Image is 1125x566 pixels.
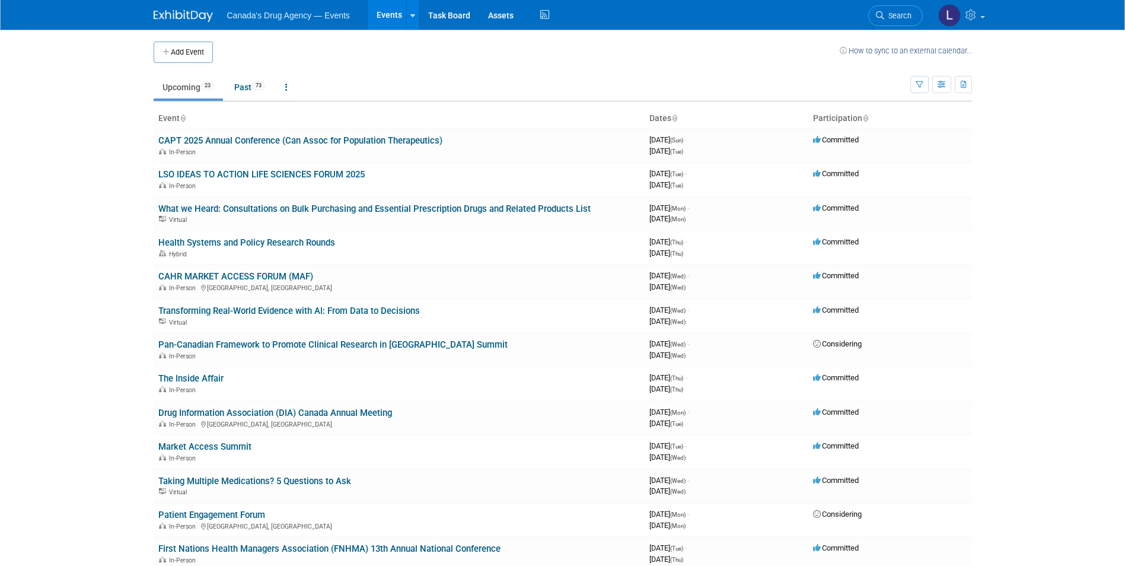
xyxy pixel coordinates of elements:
span: Committed [813,441,859,450]
span: [DATE] [649,476,689,485]
img: In-Person Event [159,454,166,460]
span: (Wed) [670,454,686,461]
span: (Mon) [670,523,686,529]
div: [GEOGRAPHIC_DATA], [GEOGRAPHIC_DATA] [158,521,640,530]
span: (Wed) [670,478,686,484]
span: (Tue) [670,148,683,155]
a: Market Access Summit [158,441,251,452]
span: Considering [813,510,862,519]
span: [DATE] [649,306,689,314]
span: In-Person [169,148,199,156]
a: Taking Multiple Medications? 5 Questions to Ask [158,476,351,486]
span: Committed [813,476,859,485]
span: (Tue) [670,443,683,450]
img: ExhibitDay [154,10,213,22]
img: In-Person Event [159,421,166,427]
span: [DATE] [649,521,686,530]
span: [DATE] [649,486,686,495]
span: Committed [813,237,859,246]
a: Transforming Real-World Evidence with AI: From Data to Decisions [158,306,420,316]
span: (Tue) [670,421,683,427]
span: 73 [252,81,265,90]
span: In-Person [169,352,199,360]
img: In-Person Event [159,386,166,392]
span: [DATE] [649,408,689,416]
span: (Wed) [670,352,686,359]
span: In-Person [169,386,199,394]
a: Sort by Event Name [180,113,186,123]
span: [DATE] [649,373,687,382]
span: (Wed) [670,341,686,348]
div: [GEOGRAPHIC_DATA], [GEOGRAPHIC_DATA] [158,282,640,292]
span: (Thu) [670,375,683,381]
span: (Tue) [670,545,683,552]
a: First Nations Health Managers Association (FNHMA) 13th Annual National Conference [158,543,501,554]
span: [DATE] [649,317,686,326]
th: Dates [645,109,808,129]
a: What we Heard: Consultations on Bulk Purchasing and Essential Prescription Drugs and Related Prod... [158,203,591,214]
span: (Mon) [670,205,686,212]
span: (Thu) [670,386,683,393]
span: - [687,408,689,416]
span: (Sun) [670,137,683,144]
span: - [685,237,687,246]
span: [DATE] [649,135,687,144]
span: - [687,510,689,519]
span: (Thu) [670,250,683,257]
span: Committed [813,271,859,280]
th: Event [154,109,645,129]
span: - [687,203,689,212]
img: Virtual Event [159,488,166,494]
img: In-Person Event [159,557,166,562]
span: [DATE] [649,339,689,348]
span: - [687,339,689,348]
span: 23 [201,81,214,90]
div: [GEOGRAPHIC_DATA], [GEOGRAPHIC_DATA] [158,419,640,428]
span: Virtual [169,319,190,326]
span: [DATE] [649,169,687,178]
img: Hybrid Event [159,250,166,256]
span: [DATE] [649,351,686,360]
img: Virtual Event [159,216,166,222]
span: In-Person [169,454,199,462]
span: [DATE] [649,441,687,450]
span: [DATE] [649,282,686,291]
span: Considering [813,339,862,348]
img: In-Person Event [159,284,166,290]
span: (Tue) [670,182,683,189]
img: In-Person Event [159,148,166,154]
span: (Thu) [670,557,683,563]
span: (Wed) [670,273,686,279]
span: - [685,373,687,382]
span: [DATE] [649,271,689,280]
span: - [685,441,687,450]
span: (Wed) [670,307,686,314]
span: [DATE] [649,419,683,428]
span: Search [884,11,912,20]
a: CAPT 2025 Annual Conference (Can Assoc for Population Therapeutics) [158,135,442,146]
a: Pan-Canadian Framework to Promote Clinical Research in [GEOGRAPHIC_DATA] Summit [158,339,508,350]
a: Sort by Start Date [671,113,677,123]
span: (Tue) [670,171,683,177]
a: The Inside Affair [158,373,224,384]
span: [DATE] [649,555,683,564]
a: Upcoming23 [154,76,223,98]
a: Past73 [225,76,274,98]
span: (Mon) [670,216,686,222]
span: [DATE] [649,510,689,519]
span: [DATE] [649,384,683,393]
span: In-Person [169,557,199,564]
a: Search [868,5,923,26]
span: Committed [813,373,859,382]
span: - [687,271,689,280]
img: In-Person Event [159,352,166,358]
th: Participation [808,109,972,129]
span: Committed [813,306,859,314]
span: (Thu) [670,239,683,246]
span: [DATE] [649,237,687,246]
span: [DATE] [649,249,683,257]
span: - [685,169,687,178]
img: Virtual Event [159,319,166,325]
span: Committed [813,543,859,552]
a: Patient Engagement Forum [158,510,265,520]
